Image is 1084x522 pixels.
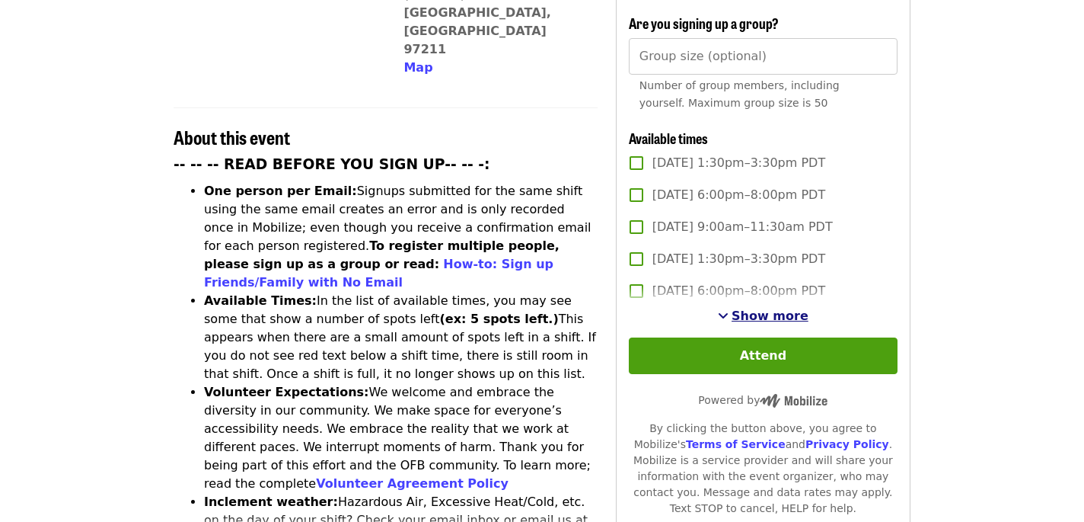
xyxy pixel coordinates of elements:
li: We welcome and embrace the diversity in our community. We make space for everyone’s accessibility... [204,383,598,493]
span: [DATE] 6:00pm–8:00pm PDT [652,282,825,300]
span: Number of group members, including yourself. Maximum group size is 50 [639,79,840,109]
span: About this event [174,123,290,150]
a: Privacy Policy [805,438,889,450]
a: [GEOGRAPHIC_DATA], [GEOGRAPHIC_DATA] 97211 [403,5,551,56]
span: Powered by [698,394,827,406]
button: Attend [629,338,897,374]
img: Powered by Mobilize [760,394,827,408]
span: Show more [732,309,808,323]
button: See more timeslots [718,307,808,325]
span: Are you signing up a group? [629,13,779,33]
strong: Available Times: [204,293,317,308]
strong: To register multiple people, please sign up as a group or read: [204,239,560,271]
li: In the list of available times, you may see some that show a number of spots left This appears wh... [204,292,598,383]
button: Map [403,59,432,77]
span: Available times [629,128,708,148]
strong: One person per Email: [204,184,357,198]
strong: Volunteer Expectations: [204,385,369,399]
span: [DATE] 1:30pm–3:30pm PDT [652,250,825,268]
span: [DATE] 1:30pm–3:30pm PDT [652,154,825,172]
div: By clicking the button above, you agree to Mobilize's and . Mobilize is a service provider and wi... [629,421,897,517]
a: How-to: Sign up Friends/Family with No Email [204,257,553,290]
span: [DATE] 6:00pm–8:00pm PDT [652,186,825,204]
li: Signups submitted for the same shift using the same email creates an error and is only recorded o... [204,182,598,292]
span: [DATE] 9:00am–11:30am PDT [652,218,833,236]
input: [object Object] [629,38,897,75]
a: Terms of Service [686,438,786,450]
strong: -- -- -- READ BEFORE YOU SIGN UP-- -- -: [174,156,490,172]
strong: (ex: 5 spots left.) [439,312,558,326]
a: Volunteer Agreement Policy [316,476,509,491]
span: Map [403,60,432,75]
strong: Inclement weather: [204,495,338,509]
